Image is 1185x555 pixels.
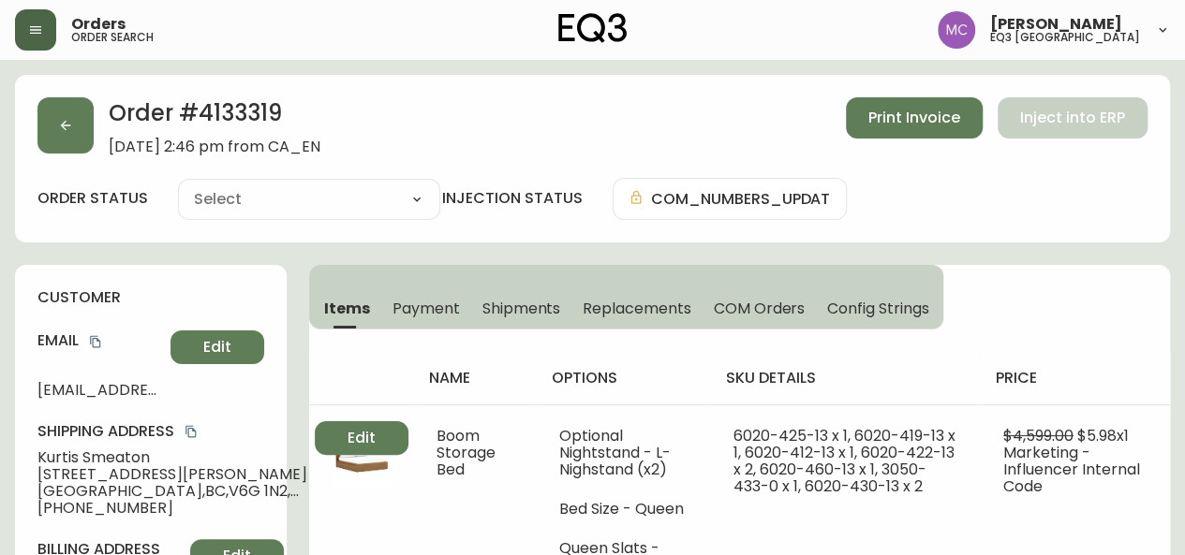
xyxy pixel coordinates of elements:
h4: sku details [726,368,966,388]
h4: options [551,368,696,388]
span: Boom Storage Bed [437,425,496,480]
span: Orders [71,17,126,32]
span: 6020-425-13 x 1, 6020-419-13 x 1, 6020-412-13 x 1, 6020-422-13 x 2, 6020-460-13 x 1, 3050-433-0 x... [733,425,955,497]
h4: Shipping Address [37,421,307,442]
h4: customer [37,287,264,308]
span: [PHONE_NUMBER] [37,500,307,517]
button: Edit [170,330,264,364]
h4: price [996,368,1169,388]
h2: Order # 4133319 [109,97,320,139]
span: Marketing - Influencer Internal Code [1003,442,1140,497]
span: Kurtis Smeaton [37,449,307,466]
span: [PERSON_NAME] [990,17,1122,32]
button: copy [86,332,105,351]
img: logo [558,13,628,43]
h5: eq3 [GEOGRAPHIC_DATA] [990,32,1140,43]
span: [GEOGRAPHIC_DATA] , BC , V6G 1N2 , CA [37,483,307,500]
label: order status [37,188,148,209]
span: Shipments [482,299,561,318]
span: Items [324,299,370,318]
img: 7bda550b-f167-4884-b233-83f4c05ca7c9.jpg [332,428,392,488]
span: Config Strings [827,299,928,318]
button: Print Invoice [846,97,983,139]
h4: name [429,368,521,388]
button: Edit [315,421,408,455]
span: $5.98 x 1 [1077,425,1129,446]
h4: Email [37,330,163,351]
li: Optional Nightstand - L-Nighstand (x2) [558,428,689,478]
span: $4,599.00 [1003,425,1074,446]
span: Edit [203,337,231,358]
h4: injection status [442,188,583,209]
span: [STREET_ADDRESS][PERSON_NAME] [37,466,307,483]
span: Edit [348,428,376,448]
span: COM Orders [714,299,806,318]
img: 6dbdb61c5655a9a555815750a11666cc [938,11,975,49]
h5: order search [71,32,154,43]
span: Print Invoice [868,108,960,128]
span: [EMAIL_ADDRESS][DOMAIN_NAME] [37,382,163,399]
button: copy [182,422,200,441]
span: Replacements [583,299,690,318]
li: Bed Size - Queen [558,501,689,518]
span: Payment [393,299,460,318]
span: [DATE] 2:46 pm from CA_EN [109,139,320,155]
